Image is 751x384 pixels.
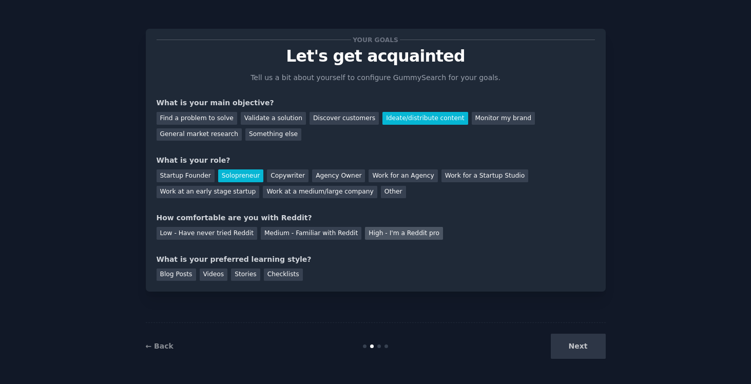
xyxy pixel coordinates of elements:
div: Checklists [264,268,303,281]
p: Tell us a bit about yourself to configure GummySearch for your goals. [246,72,505,83]
div: Agency Owner [312,169,365,182]
div: Videos [200,268,228,281]
div: Startup Founder [157,169,215,182]
div: High - I'm a Reddit pro [365,227,443,240]
a: ← Back [146,342,174,350]
div: General market research [157,128,242,141]
div: What is your preferred learning style? [157,254,595,265]
div: Something else [245,128,301,141]
div: Blog Posts [157,268,196,281]
p: Let's get acquainted [157,47,595,65]
div: Ideate/distribute content [382,112,468,125]
div: Stories [231,268,260,281]
div: Monitor my brand [472,112,535,125]
div: Work at a medium/large company [263,186,377,199]
div: What is your main objective? [157,98,595,108]
div: Work for a Startup Studio [441,169,528,182]
div: Copywriter [267,169,309,182]
div: Work at an early stage startup [157,186,260,199]
div: Validate a solution [241,112,306,125]
div: Work for an Agency [369,169,437,182]
div: Discover customers [310,112,379,125]
div: Medium - Familiar with Reddit [261,227,361,240]
div: What is your role? [157,155,595,166]
div: Other [381,186,406,199]
span: Your goals [351,34,400,45]
div: Solopreneur [218,169,263,182]
div: How comfortable are you with Reddit? [157,213,595,223]
div: Low - Have never tried Reddit [157,227,257,240]
div: Find a problem to solve [157,112,237,125]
